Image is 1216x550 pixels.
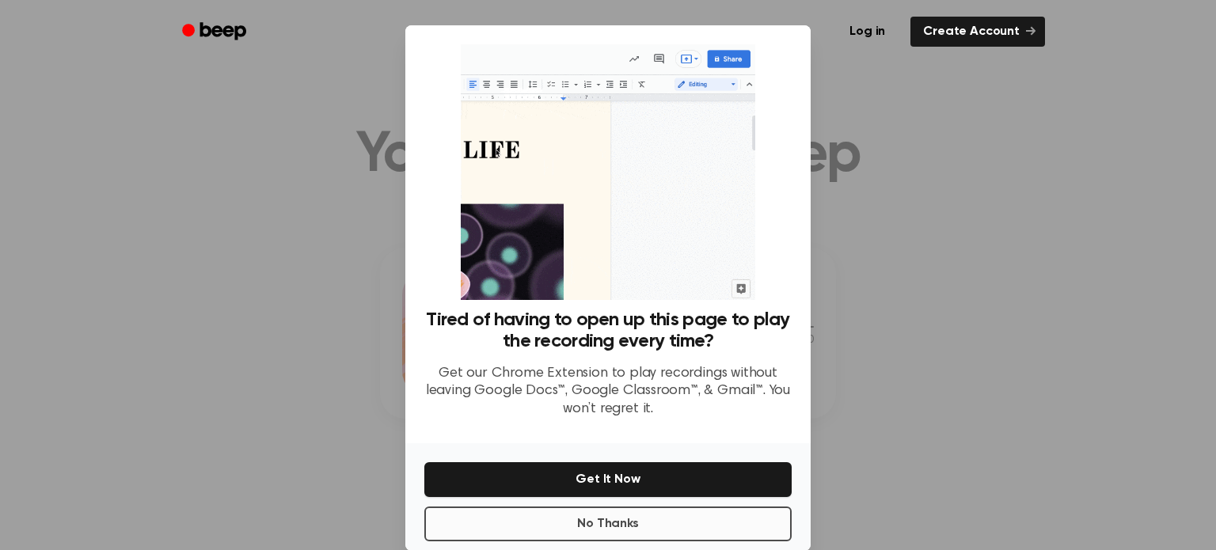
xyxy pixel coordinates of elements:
[424,309,792,352] h3: Tired of having to open up this page to play the recording every time?
[171,17,260,47] a: Beep
[834,13,901,50] a: Log in
[461,44,754,300] img: Beep extension in action
[424,365,792,419] p: Get our Chrome Extension to play recordings without leaving Google Docs™, Google Classroom™, & Gm...
[910,17,1045,47] a: Create Account
[424,506,792,541] button: No Thanks
[424,462,792,497] button: Get It Now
